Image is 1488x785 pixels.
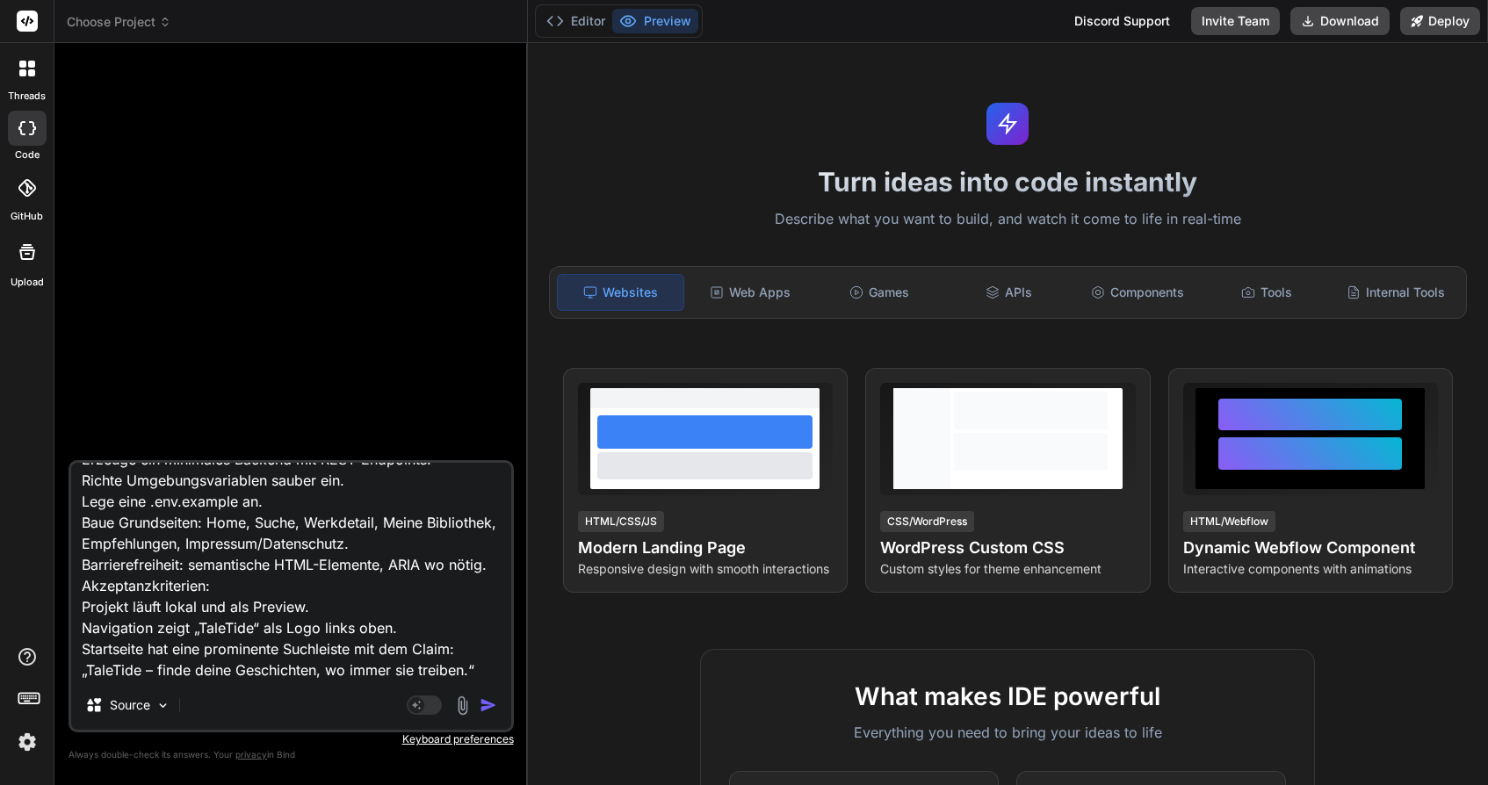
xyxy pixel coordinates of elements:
[1075,274,1201,311] div: Components
[71,463,511,681] textarea: Projektstart und Architektur Ziel: Starte ein Webprojekt für eine ressourcenschonende Hörbuch-Met...
[110,696,150,714] p: Source
[69,732,514,746] p: Keyboard preferences
[1333,274,1459,311] div: Internal Tools
[1204,274,1330,311] div: Tools
[1400,7,1480,35] button: Deploy
[67,13,171,31] span: Choose Project
[817,274,943,311] div: Games
[538,208,1477,231] p: Describe what you want to build, and watch it come to life in real-time
[452,695,473,716] img: attachment
[480,696,497,714] img: icon
[12,727,42,757] img: settings
[578,511,664,532] div: HTML/CSS/JS
[8,89,46,104] label: threads
[946,274,1072,311] div: APIs
[538,166,1477,198] h1: Turn ideas into code instantly
[880,560,1135,578] p: Custom styles for theme enhancement
[69,746,514,763] p: Always double-check its answers. Your in Bind
[688,274,813,311] div: Web Apps
[1290,7,1390,35] button: Download
[729,678,1286,715] h2: What makes IDE powerful
[578,536,833,560] h4: Modern Landing Page
[880,536,1135,560] h4: WordPress Custom CSS
[1064,7,1181,35] div: Discord Support
[11,275,44,290] label: Upload
[15,148,40,162] label: code
[155,698,170,713] img: Pick Models
[539,9,612,33] button: Editor
[235,749,267,760] span: privacy
[578,560,833,578] p: Responsive design with smooth interactions
[1183,560,1438,578] p: Interactive components with animations
[729,722,1286,743] p: Everything you need to bring your ideas to life
[1183,536,1438,560] h4: Dynamic Webflow Component
[557,274,684,311] div: Websites
[880,511,974,532] div: CSS/WordPress
[1191,7,1280,35] button: Invite Team
[11,209,43,224] label: GitHub
[1183,511,1275,532] div: HTML/Webflow
[612,9,698,33] button: Preview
